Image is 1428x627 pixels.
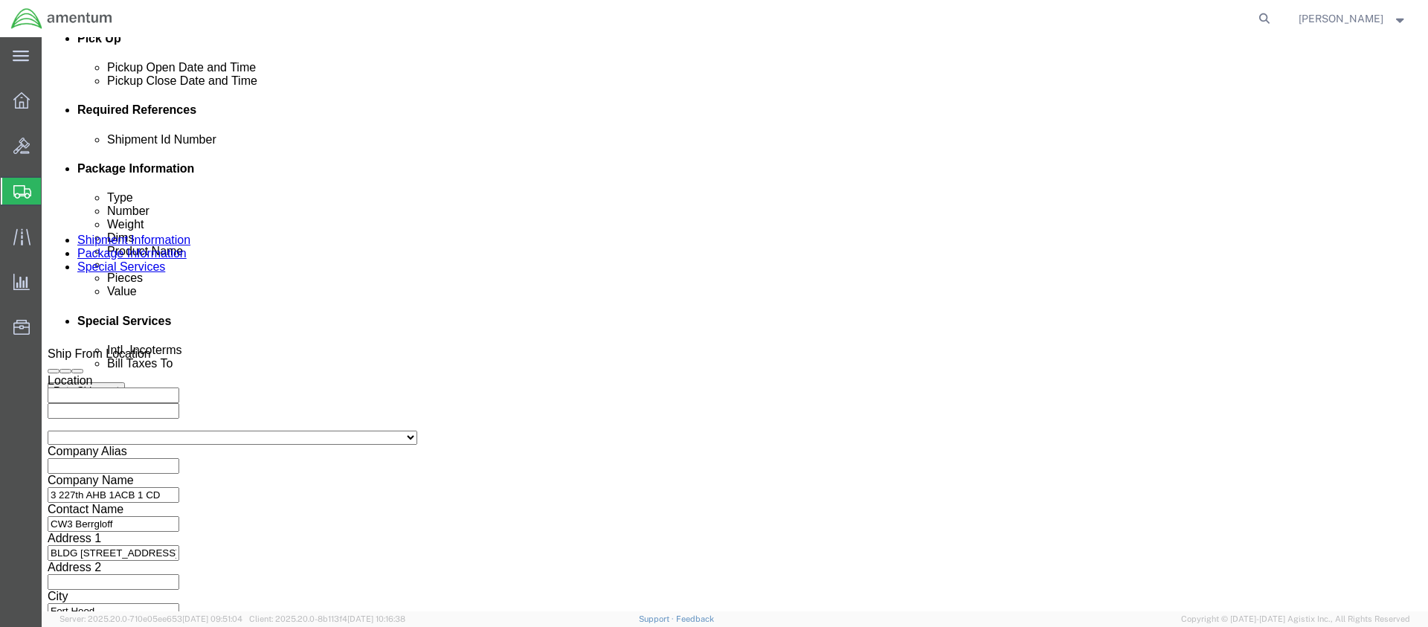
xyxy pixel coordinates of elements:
[10,7,113,30] img: logo
[249,614,405,623] span: Client: 2025.20.0-8b113f4
[182,614,242,623] span: [DATE] 09:51:04
[676,614,714,623] a: Feedback
[1181,613,1410,626] span: Copyright © [DATE]-[DATE] Agistix Inc., All Rights Reserved
[1298,10,1408,28] button: [PERSON_NAME]
[639,614,676,623] a: Support
[1299,10,1383,27] span: Ronald Pineda
[59,614,242,623] span: Server: 2025.20.0-710e05ee653
[42,37,1428,611] iframe: FS Legacy Container
[347,614,405,623] span: [DATE] 10:16:38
